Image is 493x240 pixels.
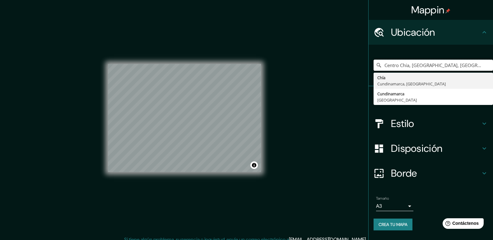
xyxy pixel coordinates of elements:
font: Borde [391,167,417,180]
input: Elige tu ciudad o zona [374,60,493,71]
font: Cundinamarca [377,91,404,97]
div: Estilo [369,111,493,136]
div: Patas [369,86,493,111]
font: Chía [377,75,385,80]
font: Mappin [411,3,444,16]
img: pin-icon.png [445,8,450,13]
div: Ubicación [369,20,493,45]
font: Estilo [391,117,414,130]
div: Disposición [369,136,493,161]
font: Crea tu mapa [379,222,407,227]
div: Borde [369,161,493,186]
iframe: Lanzador de widgets de ayuda [438,216,486,233]
button: Activar o desactivar atribución [250,161,258,169]
button: Crea tu mapa [374,219,412,230]
font: Cundinamarca, [GEOGRAPHIC_DATA] [377,81,446,87]
div: A3 [376,201,413,211]
font: Ubicación [391,26,435,39]
font: Tamaño [376,196,389,201]
font: Disposición [391,142,442,155]
font: [GEOGRAPHIC_DATA] [377,97,417,103]
canvas: Mapa [108,64,261,172]
font: A3 [376,203,382,209]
